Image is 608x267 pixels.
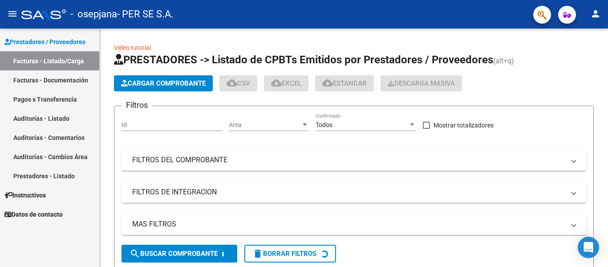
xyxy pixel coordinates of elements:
[130,250,218,258] span: Buscar Comprobante
[219,75,257,91] button: CSV
[388,79,455,87] span: Descarga Masiva
[132,155,565,165] mat-panel-title: FILTROS DEL COMPROBANTE
[493,57,514,65] span: (alt+q)
[252,248,263,259] mat-icon: delete
[4,37,85,47] span: Prestadores / Proveedores
[315,75,374,91] button: Estandar
[229,121,301,129] span: Area
[252,250,316,258] span: Borrar Filtros
[122,99,152,111] h3: Filtros
[130,248,140,259] mat-icon: search
[271,78,282,88] mat-icon: cloud_download
[271,79,301,87] span: EXCEL
[381,75,462,91] button: Descarga Masiva
[434,120,494,131] span: Mostrar totalizadores
[590,8,601,19] mat-icon: person
[322,79,367,87] span: Estandar
[132,219,565,229] mat-panel-title: MAS FILTROS
[114,75,213,91] button: Cargar Comprobante
[132,187,565,197] mat-panel-title: FILTROS DE INTEGRACION
[70,4,117,24] span: - osepjana
[578,237,599,258] div: Open Intercom Messenger
[122,149,586,171] mat-expansion-panel-header: FILTROS DEL COMPROBANTE
[264,75,308,91] button: EXCEL
[4,209,63,219] span: Datos de contacto
[122,214,586,235] mat-expansion-panel-header: MAS FILTROS
[122,181,586,203] mat-expansion-panel-header: FILTROS DE INTEGRACION
[7,8,18,19] mat-icon: menu
[114,44,151,51] a: Video tutorial
[121,79,206,87] span: Cargar Comprobante
[316,121,332,128] span: Todos
[122,245,237,263] button: Buscar Comprobante
[322,78,333,88] mat-icon: cloud_download
[4,190,46,200] span: Instructivos
[114,53,493,66] span: PRESTADORES -> Listado de CPBTs Emitidos por Prestadores / Proveedores
[244,245,336,263] button: Borrar Filtros
[381,75,462,91] app-download-masive: Descarga masiva de comprobantes (adjuntos)
[227,78,237,88] mat-icon: cloud_download
[227,79,250,87] span: CSV
[117,4,174,24] span: - PER SE S.A.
